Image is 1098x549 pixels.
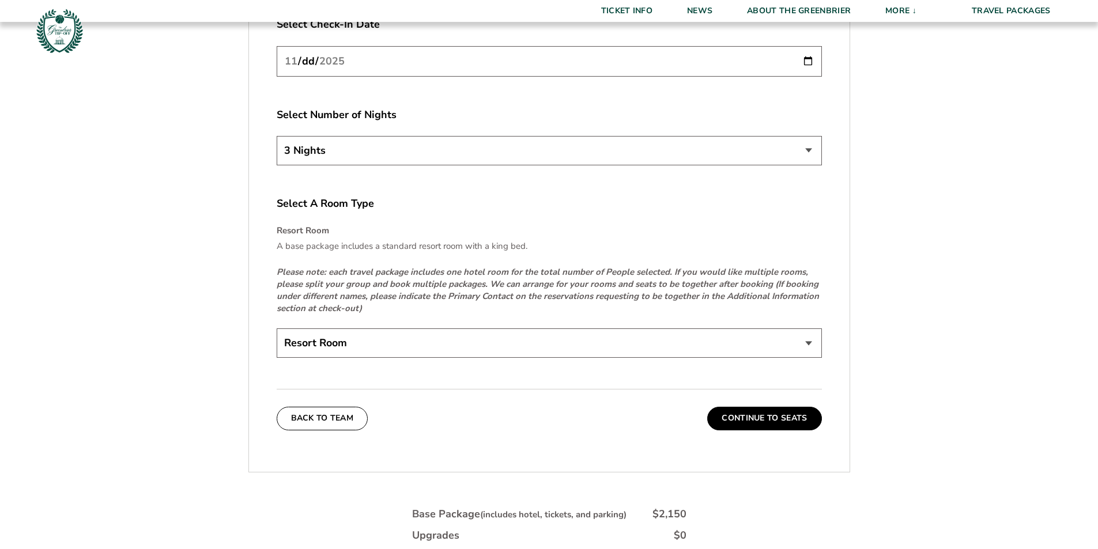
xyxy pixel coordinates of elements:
[277,108,822,122] label: Select Number of Nights
[652,507,686,521] div: $2,150
[277,225,822,237] h4: Resort Room
[412,507,627,521] div: Base Package
[412,528,459,543] div: Upgrades
[277,17,822,32] label: Select Check-In Date
[480,509,627,520] small: (includes hotel, tickets, and parking)
[707,407,821,430] button: Continue To Seats
[277,240,822,252] p: A base package includes a standard resort room with a king bed.
[277,196,822,211] label: Select A Room Type
[674,528,686,543] div: $0
[35,6,85,56] img: Greenbrier Tip-Off
[277,266,819,314] em: Please note: each travel package includes one hotel room for the total number of People selected....
[277,407,368,430] button: Back To Team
